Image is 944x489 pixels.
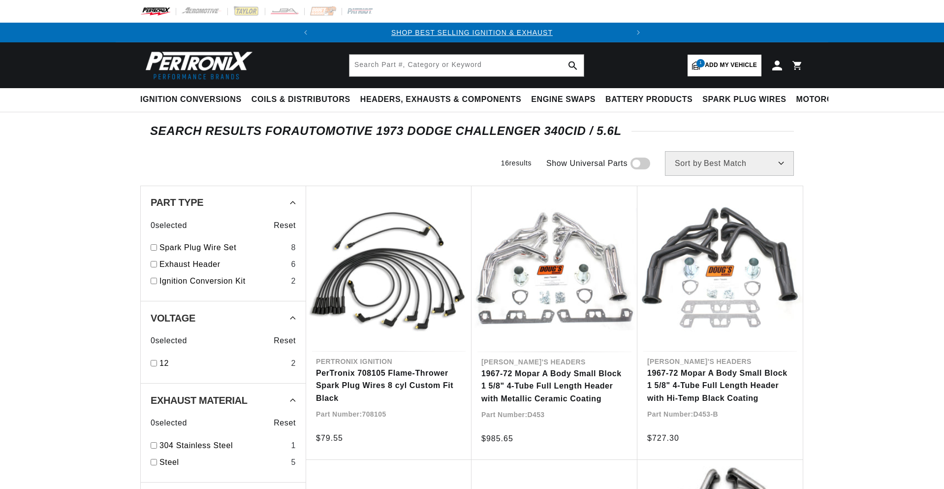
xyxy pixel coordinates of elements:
[531,95,596,105] span: Engine Swaps
[688,55,761,76] a: 1Add my vehicle
[600,88,697,111] summary: Battery Products
[151,197,203,207] span: Part Type
[315,27,629,38] div: 1 of 2
[159,439,287,452] a: 304 Stainless Steel
[349,55,584,76] input: Search Part #, Category or Keyword
[291,275,296,288] div: 2
[252,95,350,105] span: Coils & Distributors
[247,88,355,111] summary: Coils & Distributors
[391,29,553,36] a: SHOP BEST SELLING IGNITION & EXHAUST
[296,23,315,42] button: Translation missing: en.sections.announcements.previous_announcement
[546,157,628,170] span: Show Universal Parts
[140,88,247,111] summary: Ignition Conversions
[316,367,462,405] a: PerTronix 708105 Flame-Thrower Spark Plug Wires 8 cyl Custom Fit Black
[629,23,648,42] button: Translation missing: en.sections.announcements.next_announcement
[702,95,786,105] span: Spark Plug Wires
[291,439,296,452] div: 1
[526,88,600,111] summary: Engine Swaps
[159,241,287,254] a: Spark Plug Wire Set
[159,258,287,271] a: Exhaust Header
[562,55,584,76] button: search button
[291,241,296,254] div: 8
[140,95,242,105] span: Ignition Conversions
[291,258,296,271] div: 6
[315,27,629,38] div: Announcement
[159,456,287,469] a: Steel
[291,456,296,469] div: 5
[696,59,705,67] span: 1
[151,313,195,323] span: Voltage
[274,417,296,429] span: Reset
[605,95,692,105] span: Battery Products
[796,95,855,105] span: Motorcycle
[116,23,828,42] slideshow-component: Translation missing: en.sections.announcements.announcement_bar
[791,88,860,111] summary: Motorcycle
[705,61,757,70] span: Add my vehicle
[274,219,296,232] span: Reset
[481,367,628,405] a: 1967-72 Mopar A Body Small Block 1 5/8" 4-Tube Full Length Header with Metallic Ceramic Coating
[159,275,287,288] a: Ignition Conversion Kit
[150,126,794,136] div: SEARCH RESULTS FOR Automotive 1973 Dodge Challenger 340cid / 5.6L
[274,334,296,347] span: Reset
[665,151,794,176] select: Sort by
[675,160,702,167] span: Sort by
[697,88,791,111] summary: Spark Plug Wires
[151,219,187,232] span: 0 selected
[140,48,253,82] img: Pertronix
[151,417,187,429] span: 0 selected
[159,357,287,370] a: 12
[151,334,187,347] span: 0 selected
[151,395,248,405] span: Exhaust Material
[360,95,521,105] span: Headers, Exhausts & Components
[501,159,532,167] span: 16 results
[355,88,526,111] summary: Headers, Exhausts & Components
[291,357,296,370] div: 2
[647,367,793,405] a: 1967-72 Mopar A Body Small Block 1 5/8" 4-Tube Full Length Header with Hi-Temp Black Coating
